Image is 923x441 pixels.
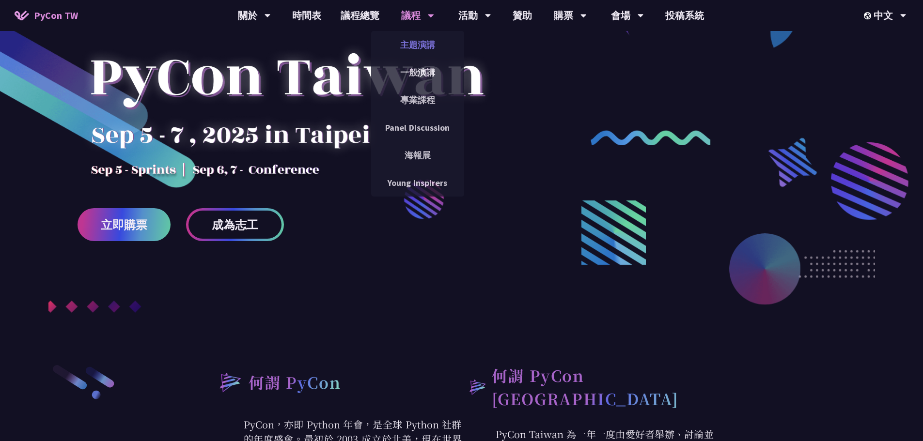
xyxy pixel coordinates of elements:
a: PyCon TW [5,3,88,28]
a: 立即購票 [78,208,171,241]
span: PyCon TW [34,8,78,23]
img: Locale Icon [864,12,874,19]
img: heading-bullet [210,364,249,400]
a: 專業課程 [371,89,464,111]
h2: 何謂 PyCon [GEOGRAPHIC_DATA] [492,364,714,410]
a: Young Inspirers [371,171,464,194]
span: 成為志工 [212,219,258,231]
a: 成為志工 [186,208,284,241]
a: 海報展 [371,144,464,167]
a: 主題演講 [371,33,464,56]
span: 立即購票 [101,219,147,231]
img: curly-2.e802c9f.png [591,130,711,145]
img: Home icon of PyCon TW 2025 [15,11,29,20]
a: Panel Discussion [371,116,464,139]
img: heading-bullet [462,372,492,401]
a: 一般演講 [371,61,464,84]
h2: 何謂 PyCon [249,370,341,394]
